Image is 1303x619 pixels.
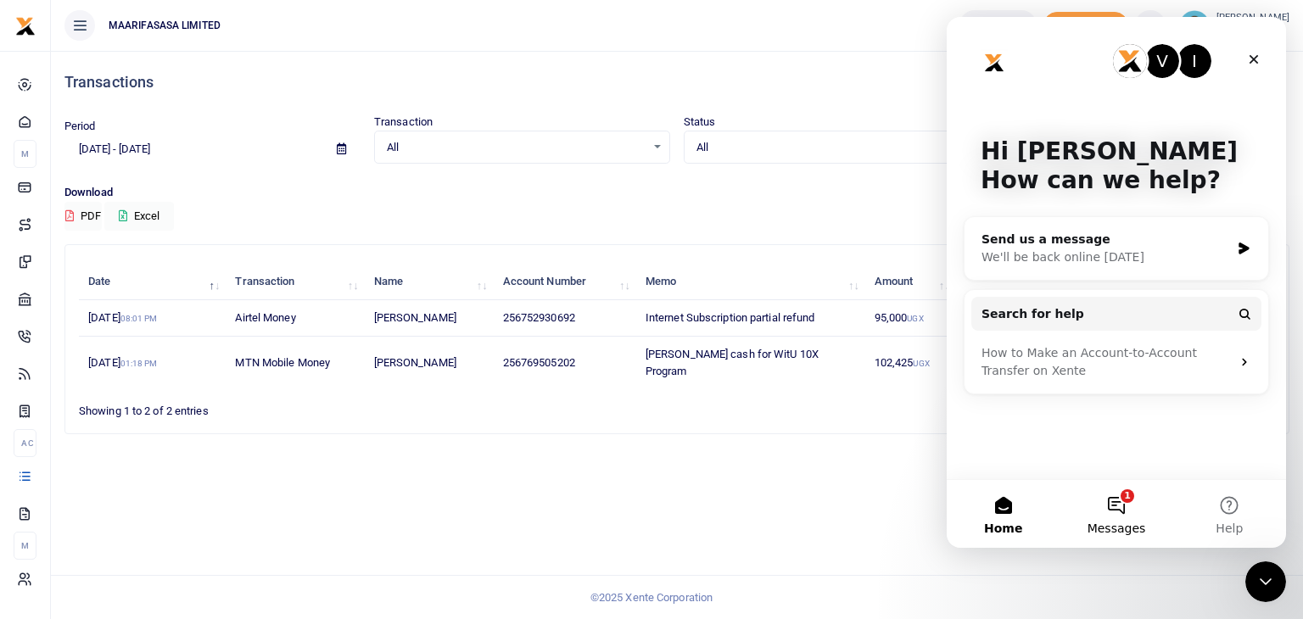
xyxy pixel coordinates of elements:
[1043,12,1128,40] span: Add money
[79,393,571,420] div: Showing 1 to 2 of 2 entries
[1179,10,1289,41] a: profile-user [PERSON_NAME] Operations
[1216,11,1289,25] small: [PERSON_NAME]
[374,356,456,369] span: [PERSON_NAME]
[684,114,716,131] label: Status
[102,18,227,33] span: MAARIFASASA LIMITED
[64,73,1289,92] h4: Transactions
[646,311,815,324] span: Internet Subscription partial refund
[875,311,924,324] span: 95,000
[947,17,1286,548] iframe: Intercom live chat
[14,532,36,560] li: M
[88,356,157,369] span: [DATE]
[235,356,330,369] span: MTN Mobile Money
[907,314,923,323] small: UGX
[64,135,323,164] input: select period
[374,114,433,131] label: Transaction
[636,264,865,300] th: Memo: activate to sort column ascending
[959,10,1037,41] a: UGX 9,493
[64,202,102,231] button: PDF
[387,139,646,156] span: All
[104,202,174,231] button: Excel
[1043,12,1128,40] li: Toup your wallet
[913,359,929,368] small: UGX
[15,16,36,36] img: logo-small
[503,356,575,369] span: 256769505202
[14,140,36,168] li: M
[79,264,226,300] th: Date: activate to sort column descending
[120,359,158,368] small: 01:18 PM
[120,314,158,323] small: 08:01 PM
[14,429,36,457] li: Ac
[1245,561,1286,602] iframe: To enrich screen reader interactions, please activate Accessibility in Grammarly extension settings
[15,19,36,31] a: logo-small logo-large logo-large
[226,264,364,300] th: Transaction: activate to sort column ascending
[865,264,956,300] th: Amount: activate to sort column ascending
[646,348,819,377] span: [PERSON_NAME] cash for WitU 10X Program
[235,311,295,324] span: Airtel Money
[503,311,575,324] span: 256752930692
[374,311,456,324] span: [PERSON_NAME]
[493,264,635,300] th: Account Number: activate to sort column ascending
[364,264,493,300] th: Name: activate to sort column ascending
[64,184,1289,202] p: Download
[875,356,930,369] span: 102,425
[1179,10,1210,41] img: profile-user
[88,311,157,324] span: [DATE]
[64,118,96,135] label: Period
[953,10,1043,41] li: Wallet ballance
[696,139,955,156] span: All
